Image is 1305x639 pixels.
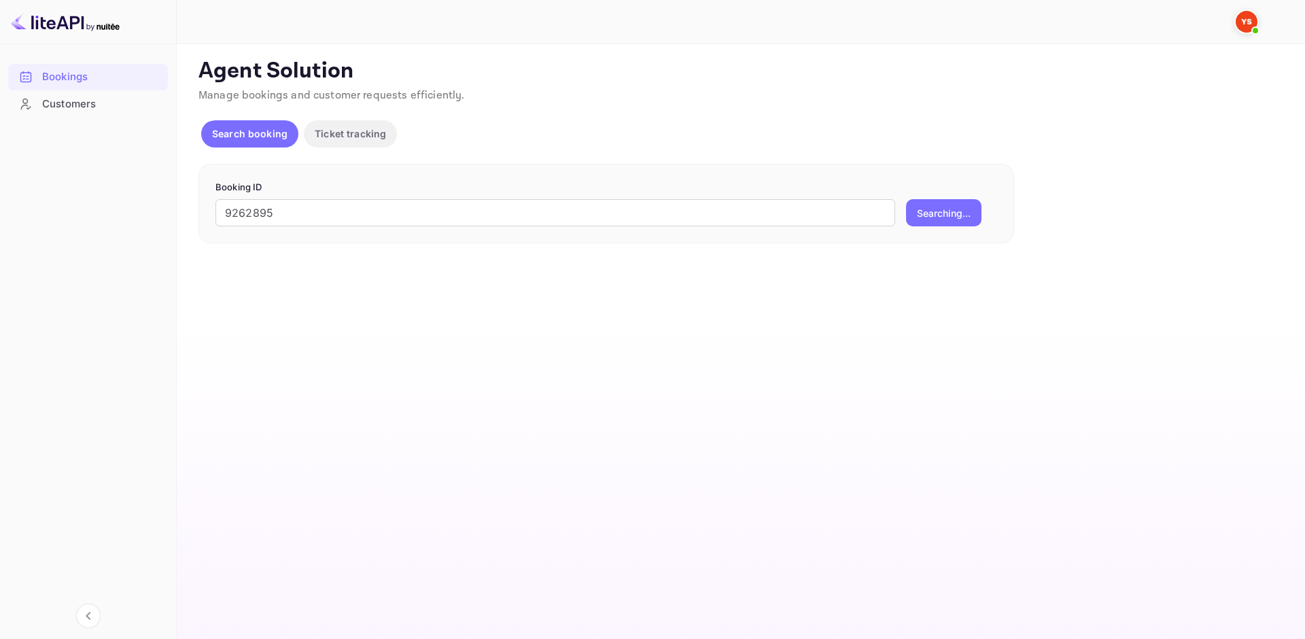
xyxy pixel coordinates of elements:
input: Enter Booking ID (e.g., 63782194) [215,199,895,226]
p: Ticket tracking [315,126,386,141]
div: Customers [8,91,168,118]
img: LiteAPI logo [11,11,120,33]
p: Booking ID [215,181,997,194]
div: Bookings [42,69,161,85]
a: Customers [8,91,168,116]
a: Bookings [8,64,168,89]
p: Agent Solution [198,58,1281,85]
button: Searching... [906,199,981,226]
span: Manage bookings and customer requests efficiently. [198,88,465,103]
div: Bookings [8,64,168,90]
p: Search booking [212,126,288,141]
button: Collapse navigation [76,604,101,628]
div: Customers [42,97,161,112]
img: Yandex Support [1236,11,1257,33]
